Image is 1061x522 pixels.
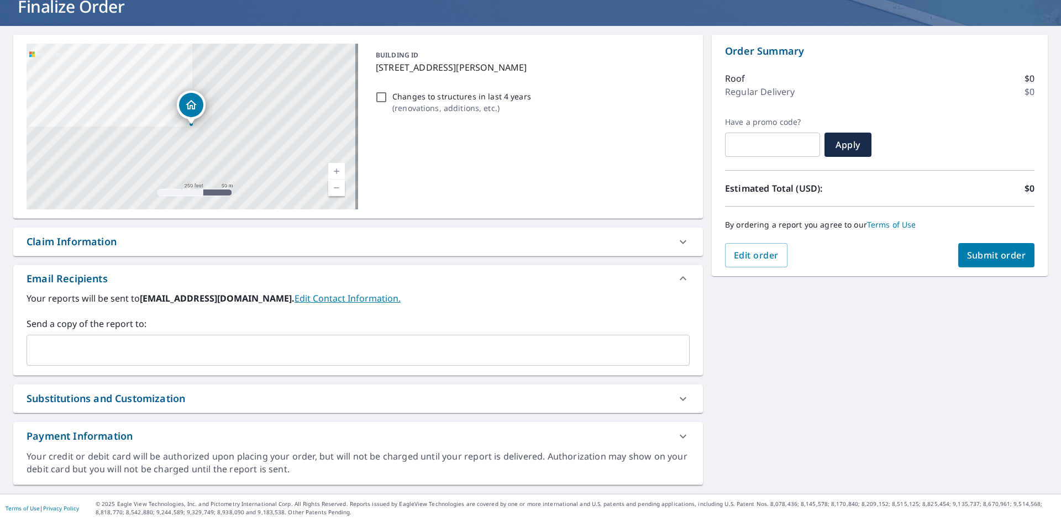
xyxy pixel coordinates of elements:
p: By ordering a report you agree to our [725,220,1034,230]
a: Terms of Use [6,504,40,512]
label: Your reports will be sent to [27,292,690,305]
p: $0 [1025,182,1034,195]
div: Substitutions and Customization [27,391,185,406]
div: Dropped pin, building 1, Residential property, 627 S Barlow St Wichita, KS 67207 [177,91,206,125]
label: Have a promo code? [725,117,820,127]
button: Submit order [958,243,1035,267]
div: Email Recipients [13,265,703,292]
p: [STREET_ADDRESS][PERSON_NAME] [376,61,685,74]
a: Current Level 17, Zoom In [328,163,345,180]
p: $0 [1025,85,1034,98]
span: Apply [833,139,863,151]
div: Claim Information [13,228,703,256]
p: $0 [1025,72,1034,85]
p: BUILDING ID [376,50,418,60]
button: Apply [824,133,871,157]
a: Terms of Use [867,219,916,230]
span: Edit order [734,249,779,261]
p: Order Summary [725,44,1034,59]
button: Edit order [725,243,787,267]
span: Submit order [967,249,1026,261]
p: Changes to structures in last 4 years [392,91,531,102]
a: EditContactInfo [295,292,401,304]
p: Regular Delivery [725,85,795,98]
a: Current Level 17, Zoom Out [328,180,345,196]
div: Claim Information [27,234,117,249]
div: Email Recipients [27,271,108,286]
p: Estimated Total (USD): [725,182,880,195]
div: Payment Information [27,429,133,444]
p: ( renovations, additions, etc. ) [392,102,531,114]
b: [EMAIL_ADDRESS][DOMAIN_NAME]. [140,292,295,304]
div: Your credit or debit card will be authorized upon placing your order, but will not be charged unt... [27,450,690,476]
div: Substitutions and Customization [13,384,703,413]
p: Roof [725,72,745,85]
div: Payment Information [13,422,703,450]
p: © 2025 Eagle View Technologies, Inc. and Pictometry International Corp. All Rights Reserved. Repo... [96,500,1055,516]
label: Send a copy of the report to: [27,317,690,330]
p: | [6,505,79,512]
a: Privacy Policy [43,504,79,512]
